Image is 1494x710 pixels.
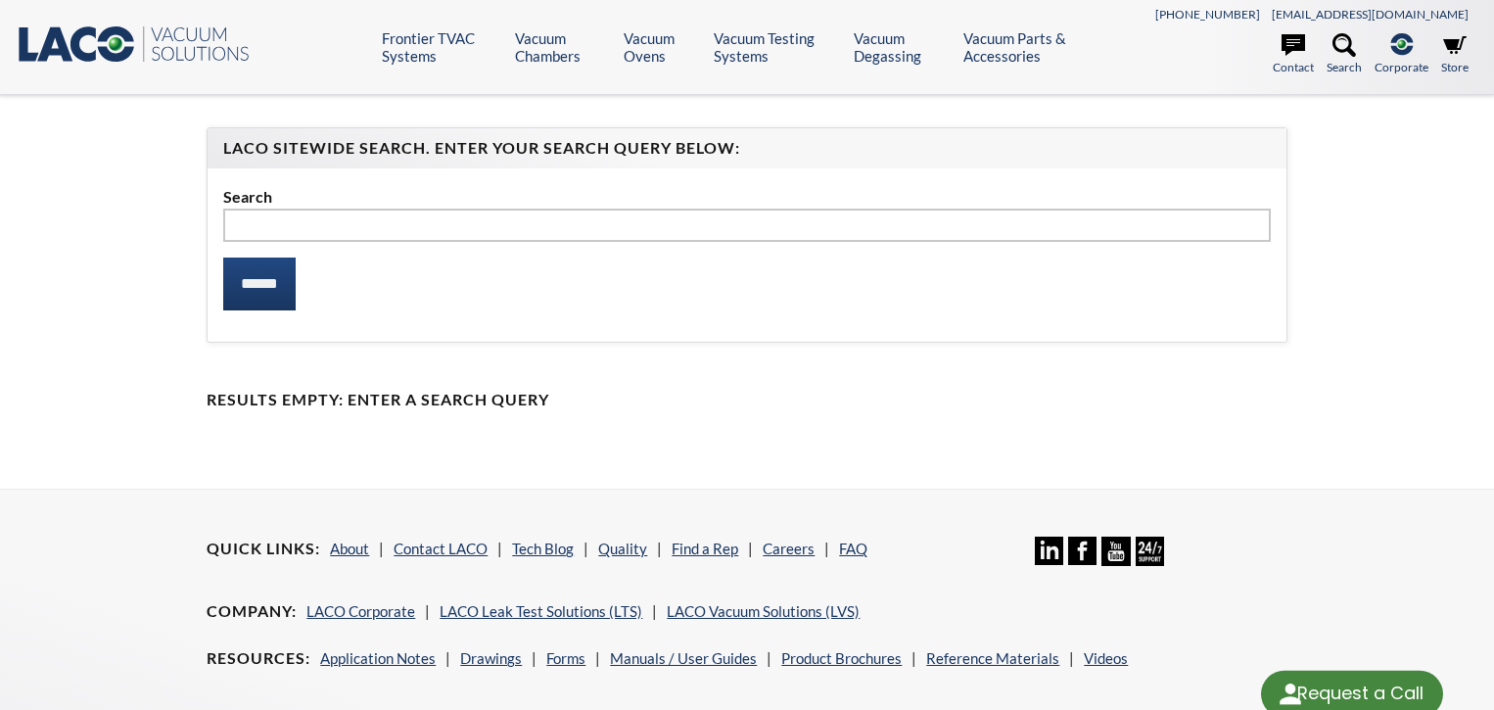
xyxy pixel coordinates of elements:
[512,540,574,557] a: Tech Blog
[207,601,297,622] h4: Company
[926,649,1059,667] a: Reference Materials
[382,29,500,65] a: Frontier TVAC Systems
[1155,7,1260,22] a: [PHONE_NUMBER]
[714,29,839,65] a: Vacuum Testing Systems
[598,540,647,557] a: Quality
[1272,7,1469,22] a: [EMAIL_ADDRESS][DOMAIN_NAME]
[207,390,1286,410] h4: Results Empty: Enter a Search Query
[440,602,642,620] a: LACO Leak Test Solutions (LTS)
[763,540,815,557] a: Careers
[1273,33,1314,76] a: Contact
[610,649,757,667] a: Manuals / User Guides
[394,540,488,557] a: Contact LACO
[1275,679,1306,710] img: round button
[1327,33,1362,76] a: Search
[515,29,609,65] a: Vacuum Chambers
[667,602,860,620] a: LACO Vacuum Solutions (LVS)
[330,540,369,557] a: About
[781,649,902,667] a: Product Brochures
[1084,649,1128,667] a: Videos
[460,649,522,667] a: Drawings
[854,29,950,65] a: Vacuum Degassing
[963,29,1107,65] a: Vacuum Parts & Accessories
[1441,33,1469,76] a: Store
[1375,58,1428,76] span: Corporate
[546,649,585,667] a: Forms
[320,649,436,667] a: Application Notes
[223,138,1270,159] h4: LACO Sitewide Search. Enter your Search Query Below:
[672,540,738,557] a: Find a Rep
[223,184,1270,210] label: Search
[207,648,310,669] h4: Resources
[306,602,415,620] a: LACO Corporate
[624,29,699,65] a: Vacuum Ovens
[839,540,867,557] a: FAQ
[1136,551,1164,569] a: 24/7 Support
[1136,537,1164,565] img: 24/7 Support Icon
[207,539,320,559] h4: Quick Links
